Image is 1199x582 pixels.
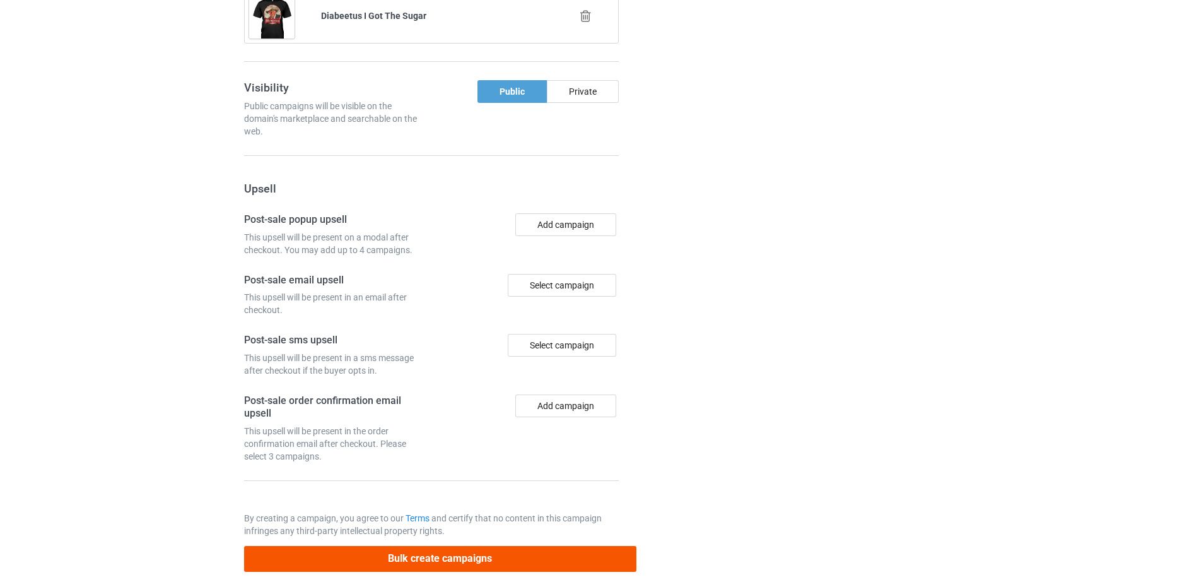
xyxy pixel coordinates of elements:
p: By creating a campaign, you agree to our and certify that no content in this campaign infringes a... [244,512,619,537]
div: This upsell will be present in the order confirmation email after checkout. Please select 3 campa... [244,425,427,463]
h3: Visibility [244,80,427,95]
div: Private [547,80,619,103]
b: Diabeetus I Got The Sugar [321,11,426,21]
div: Select campaign [508,334,616,357]
h4: Post-sale order confirmation email upsell [244,395,427,420]
button: Add campaign [515,213,616,236]
div: Public [477,80,547,103]
a: Terms [406,513,430,523]
div: This upsell will be present in a sms message after checkout if the buyer opts in. [244,352,427,377]
h3: Upsell [244,181,619,196]
div: This upsell will be present in an email after checkout. [244,291,427,316]
h4: Post-sale popup upsell [244,213,427,227]
button: Bulk create campaigns [244,546,636,572]
div: Public campaigns will be visible on the domain's marketplace and searchable on the web. [244,100,427,138]
div: Select campaign [508,274,616,297]
h4: Post-sale email upsell [244,274,427,287]
div: This upsell will be present on a modal after checkout. You may add up to 4 campaigns. [244,231,427,256]
button: Add campaign [515,395,616,417]
h4: Post-sale sms upsell [244,334,427,347]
